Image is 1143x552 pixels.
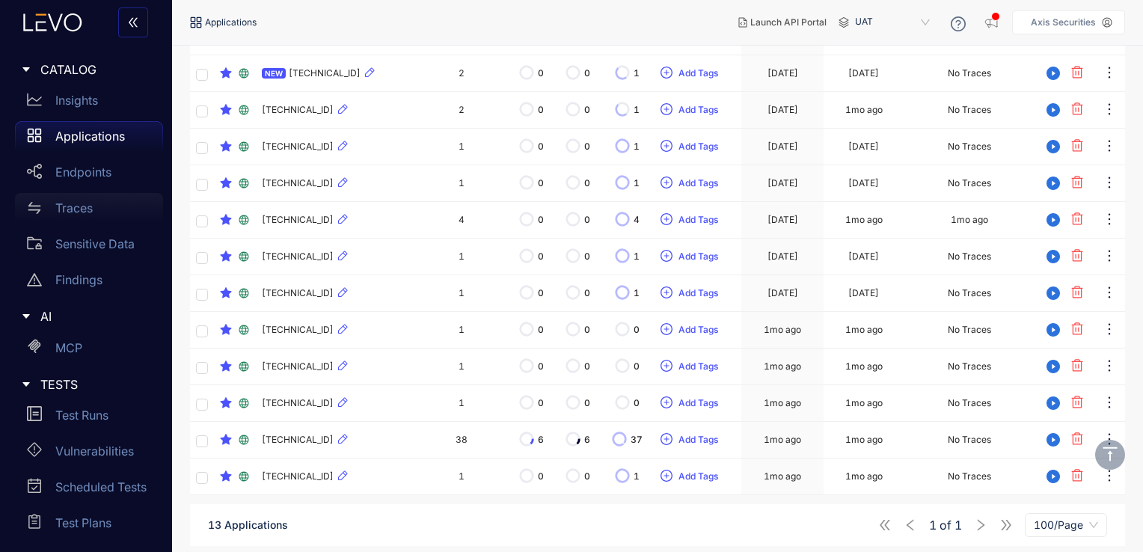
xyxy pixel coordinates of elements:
[1042,396,1064,410] span: play-circle
[845,325,883,335] div: 1mo ago
[929,518,937,532] span: 1
[538,471,544,482] span: 0
[1041,355,1065,378] button: play-circle
[55,129,125,143] p: Applications
[1042,103,1064,117] span: play-circle
[948,178,991,188] div: No Traces
[262,178,334,188] span: [TECHNICAL_ID]
[15,265,163,301] a: Findings
[205,17,257,28] span: Applications
[538,68,544,79] span: 0
[1042,250,1064,263] span: play-circle
[1102,468,1117,485] span: ellipsis
[767,141,798,152] div: [DATE]
[660,98,719,122] button: plus-circleAdd Tags
[15,333,163,369] a: MCP
[1102,175,1117,192] span: ellipsis
[634,288,640,298] span: 1
[954,518,962,532] span: 1
[634,325,640,335] span: 0
[414,422,508,459] td: 38
[678,435,718,445] span: Add Tags
[767,178,798,188] div: [DATE]
[848,288,879,298] div: [DATE]
[55,273,102,286] p: Findings
[538,215,544,225] span: 0
[538,288,544,298] span: 0
[634,105,640,115] span: 1
[262,68,286,79] span: NEW
[661,67,672,80] span: plus-circle
[678,251,718,262] span: Add Tags
[845,471,883,482] div: 1mo ago
[1101,445,1119,463] span: vertical-align-top
[1041,208,1065,232] button: play-circle
[848,178,879,188] div: [DATE]
[678,471,718,482] span: Add Tags
[220,397,232,409] span: star
[262,215,334,225] span: [TECHNICAL_ID]
[584,471,590,482] span: 0
[584,398,590,408] span: 0
[1102,248,1117,266] span: ellipsis
[220,104,232,116] span: star
[1102,322,1117,339] span: ellipsis
[661,250,672,263] span: plus-circle
[21,311,31,322] span: caret-right
[220,470,232,482] span: star
[948,251,991,262] div: No Traces
[1101,318,1118,342] button: ellipsis
[661,140,672,153] span: plus-circle
[538,398,544,408] span: 0
[414,312,508,349] td: 1
[584,105,590,115] span: 0
[289,68,361,79] span: [TECHNICAL_ID]
[660,391,719,415] button: plus-circleAdd Tags
[661,177,672,190] span: plus-circle
[1101,281,1118,305] button: ellipsis
[15,193,163,229] a: Traces
[660,135,719,159] button: plus-circleAdd Tags
[634,398,640,408] span: 0
[40,310,151,323] span: AI
[1041,171,1065,195] button: play-circle
[414,202,508,239] td: 4
[15,508,163,544] a: Test Plans
[764,361,801,372] div: 1mo ago
[1102,285,1117,302] span: ellipsis
[414,55,508,92] td: 2
[414,165,508,202] td: 1
[15,400,163,436] a: Test Runs
[220,214,232,226] span: star
[15,472,163,508] a: Scheduled Tests
[55,201,93,215] p: Traces
[1041,281,1065,305] button: play-circle
[634,141,640,152] span: 1
[538,105,544,115] span: 0
[634,251,640,262] span: 1
[660,61,719,85] button: plus-circleAdd Tags
[764,325,801,335] div: 1mo ago
[21,64,31,75] span: caret-right
[9,54,163,85] div: CATALOG
[845,435,883,445] div: 1mo ago
[584,251,590,262] span: 0
[678,178,718,188] span: Add Tags
[414,239,508,275] td: 1
[1101,208,1118,232] button: ellipsis
[845,215,883,225] div: 1mo ago
[220,251,232,263] span: star
[220,361,232,372] span: star
[584,325,590,335] span: 0
[1042,470,1064,483] span: play-circle
[1034,514,1098,536] span: 100/Page
[1101,98,1118,122] button: ellipsis
[678,361,718,372] span: Add Tags
[55,480,147,494] p: Scheduled Tests
[767,68,798,79] div: [DATE]
[948,141,991,152] div: No Traces
[678,105,718,115] span: Add Tags
[1041,464,1065,488] button: play-circle
[661,396,672,410] span: plus-circle
[1102,358,1117,375] span: ellipsis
